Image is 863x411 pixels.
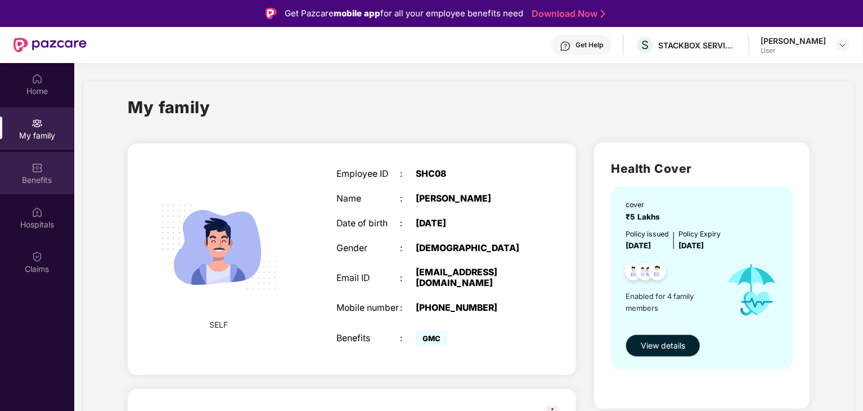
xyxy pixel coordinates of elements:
[336,243,400,254] div: Gender
[601,8,605,20] img: Stroke
[416,169,527,180] div: SHC08
[32,118,43,129] img: svg+xml;base64,PHN2ZyB3aWR0aD0iMjAiIGhlaWdodD0iMjAiIHZpZXdCb3g9IjAgMCAyMCAyMCIgZmlsbD0ibm9uZSIgeG...
[400,218,416,229] div: :
[632,260,659,287] img: svg+xml;base64,PHN2ZyB4bWxucz0iaHR0cDovL3d3dy53My5vcmcvMjAwMC9zdmciIHdpZHRoPSI0OC45MTUiIGhlaWdodD...
[285,7,523,20] div: Get Pazcare for all your employee benefits need
[416,243,527,254] div: [DEMOGRAPHIC_DATA]
[611,159,793,178] h2: Health Cover
[400,273,416,284] div: :
[400,169,416,180] div: :
[838,41,847,50] img: svg+xml;base64,PHN2ZyBpZD0iRHJvcGRvd24tMzJ4MzIiIHhtbG5zPSJodHRwOi8vd3d3LnczLm9yZy8yMDAwL3N2ZyIgd2...
[400,243,416,254] div: :
[400,194,416,204] div: :
[266,8,277,19] img: Logo
[641,339,685,352] span: View details
[32,162,43,173] img: svg+xml;base64,PHN2ZyBpZD0iQmVuZWZpdHMiIHhtbG5zPSJodHRwOi8vd3d3LnczLm9yZy8yMDAwL3N2ZyIgd2lkdGg9Ij...
[334,8,380,19] strong: mobile app
[336,218,400,229] div: Date of birth
[336,303,400,314] div: Mobile number
[644,260,671,287] img: svg+xml;base64,PHN2ZyB4bWxucz0iaHR0cDovL3d3dy53My5vcmcvMjAwMC9zdmciIHdpZHRoPSI0OC45NDMiIGhlaWdodD...
[560,41,571,52] img: svg+xml;base64,PHN2ZyBpZD0iSGVscC0zMngzMiIgeG1sbnM9Imh0dHA6Ly93d3cudzMub3JnLzIwMDAvc3ZnIiB3aWR0aD...
[620,260,648,287] img: svg+xml;base64,PHN2ZyB4bWxucz0iaHR0cDovL3d3dy53My5vcmcvMjAwMC9zdmciIHdpZHRoPSI0OC45NDMiIGhlaWdodD...
[32,73,43,84] img: svg+xml;base64,PHN2ZyBpZD0iSG9tZSIgeG1sbnM9Imh0dHA6Ly93d3cudzMub3JnLzIwMDAvc3ZnIiB3aWR0aD0iMjAiIG...
[626,212,664,221] span: ₹5 Lakhs
[14,38,87,52] img: New Pazcare Logo
[626,229,669,239] div: Policy issued
[626,199,664,210] div: cover
[336,273,400,284] div: Email ID
[416,267,527,289] div: [EMAIL_ADDRESS][DOMAIN_NAME]
[32,251,43,262] img: svg+xml;base64,PHN2ZyBpZD0iQ2xhaW0iIHhtbG5zPSJodHRwOi8vd3d3LnczLm9yZy8yMDAwL3N2ZyIgd2lkdGg9IjIwIi...
[416,303,527,314] div: [PHONE_NUMBER]
[626,334,700,357] button: View details
[32,207,43,218] img: svg+xml;base64,PHN2ZyBpZD0iSG9zcGl0YWxzIiB4bWxucz0iaHR0cDovL3d3dy53My5vcmcvMjAwMC9zdmciIHdpZHRoPS...
[336,333,400,344] div: Benefits
[210,319,228,331] span: SELF
[416,194,527,204] div: [PERSON_NAME]
[416,218,527,229] div: [DATE]
[400,333,416,344] div: :
[716,252,787,328] img: icon
[641,38,649,52] span: S
[336,194,400,204] div: Name
[400,303,416,314] div: :
[416,330,447,346] span: GMC
[128,95,210,120] h1: My family
[626,241,651,250] span: [DATE]
[761,46,826,55] div: User
[678,229,721,239] div: Policy Expiry
[336,169,400,180] div: Employee ID
[532,8,602,20] a: Download Now
[761,35,826,46] div: [PERSON_NAME]
[147,176,290,319] img: svg+xml;base64,PHN2ZyB4bWxucz0iaHR0cDovL3d3dy53My5vcmcvMjAwMC9zdmciIHdpZHRoPSIyMjQiIGhlaWdodD0iMT...
[626,291,716,314] span: Enabled for 4 family members
[658,40,737,51] div: STACKBOX SERVICES PRIVATE LIMITED
[576,41,603,50] div: Get Help
[678,241,704,250] span: [DATE]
